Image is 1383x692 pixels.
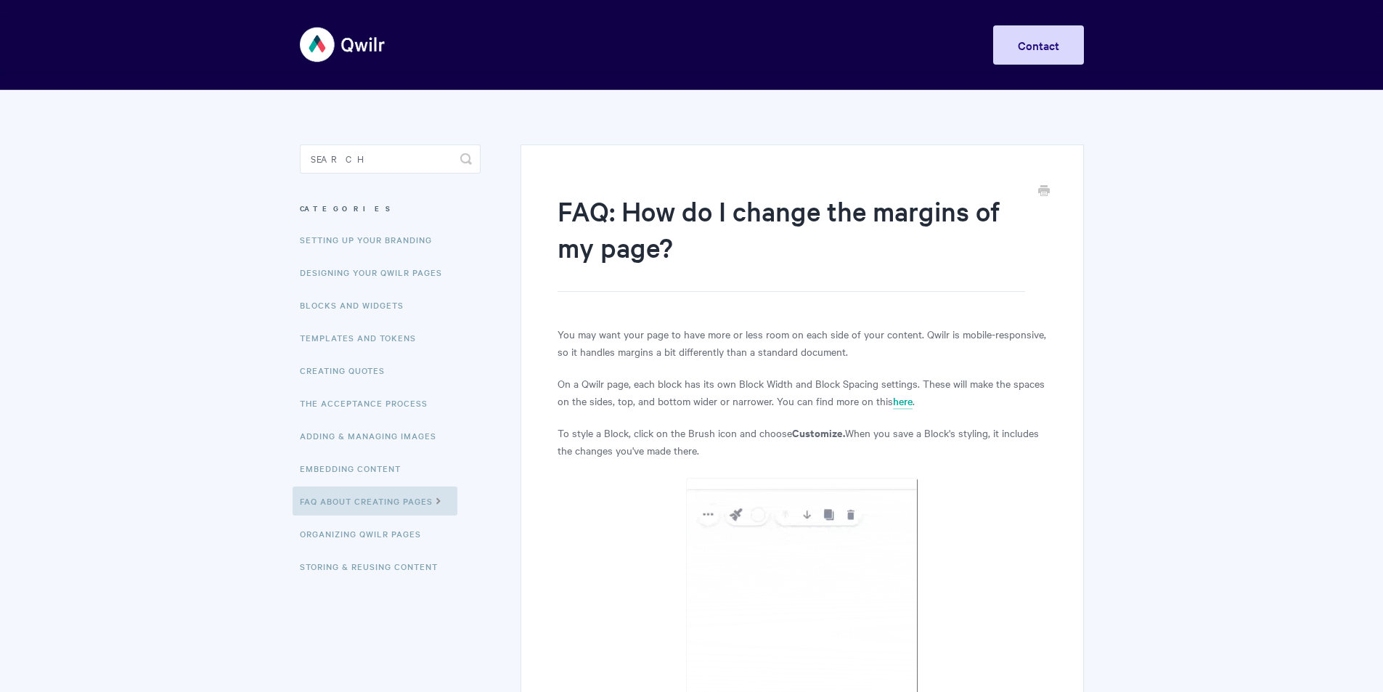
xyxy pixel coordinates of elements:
a: Templates and Tokens [300,323,427,352]
h3: Categories [300,195,481,221]
a: Adding & Managing Images [300,421,447,450]
a: Creating Quotes [300,356,396,385]
h1: FAQ: How do I change the margins of my page? [558,192,1024,292]
a: The Acceptance Process [300,388,438,418]
a: FAQ About Creating Pages [293,487,457,516]
a: here [893,394,913,410]
input: Search [300,144,481,174]
a: Setting up your Branding [300,225,443,254]
p: To style a Block, click on the Brush icon and choose When you save a Block's styling, it includes... [558,424,1046,459]
a: Designing Your Qwilr Pages [300,258,453,287]
a: Blocks and Widgets [300,290,415,319]
a: Organizing Qwilr Pages [300,519,432,548]
p: You may want your page to have more or less room on each side of your content. Qwilr is mobile-re... [558,325,1046,360]
a: Print this Article [1038,184,1050,200]
p: On a Qwilr page, each block has its own Block Width and Block Spacing settings. These will make t... [558,375,1046,410]
img: Qwilr Help Center [300,17,386,72]
a: Embedding Content [300,454,412,483]
b: Customize. [792,425,845,440]
a: Contact [993,25,1084,65]
a: Storing & Reusing Content [300,552,449,581]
